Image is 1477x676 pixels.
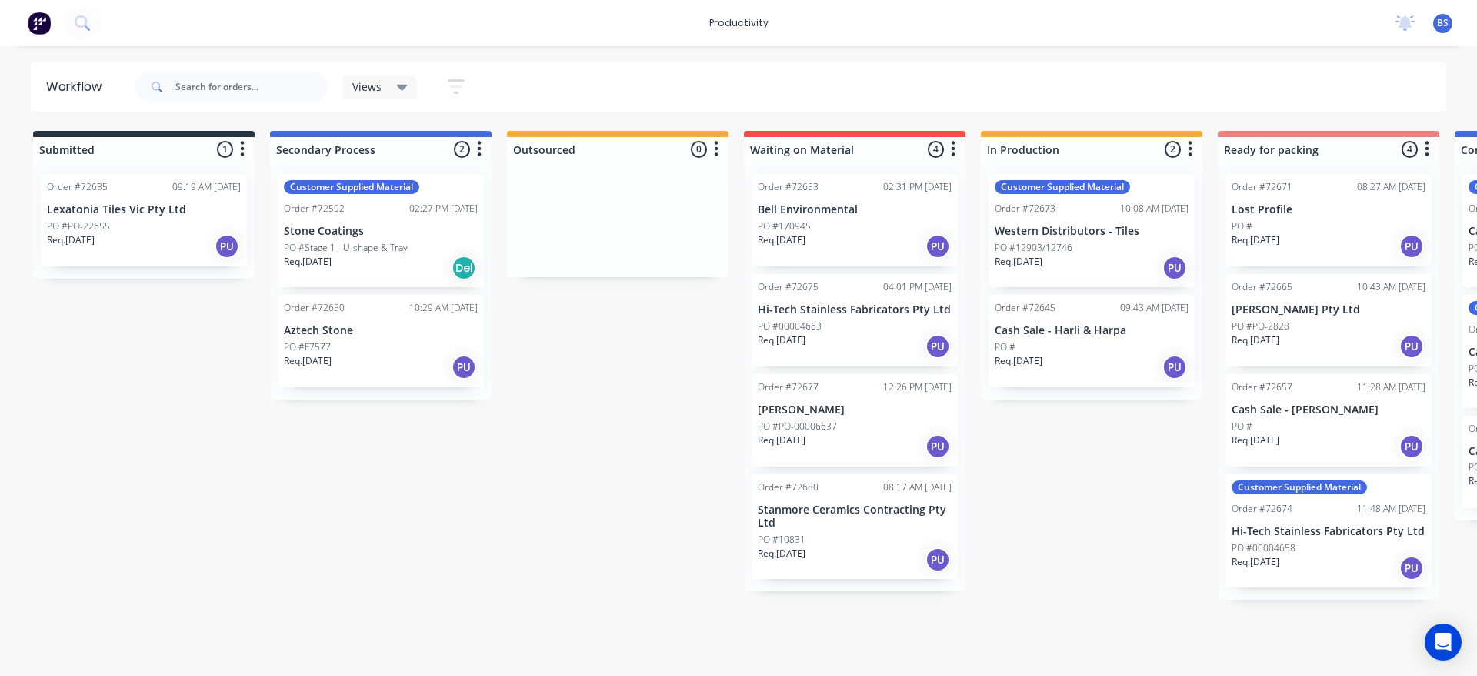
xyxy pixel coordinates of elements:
p: Req. [DATE] [758,433,805,447]
p: PO #00004663 [758,320,822,333]
div: Order #7268008:17 AM [DATE]Stanmore Ceramics Contracting Pty LtdPO #10831Req.[DATE]PU [752,474,958,579]
p: Req. [DATE] [995,255,1042,269]
p: PO #PO-2828 [1232,320,1289,333]
p: PO #Stage 1 - U-shape & Tray [284,241,408,255]
div: Order #72674 [1232,502,1292,516]
div: 09:43 AM [DATE] [1120,301,1189,315]
div: 11:28 AM [DATE] [1357,380,1425,394]
p: Stone Coatings [284,225,478,238]
div: Order #7265711:28 AM [DATE]Cash Sale - [PERSON_NAME]PO #Req.[DATE]PU [1225,374,1432,467]
div: PU [925,547,950,572]
p: PO #10831 [758,533,805,547]
div: Order #72680 [758,480,819,494]
p: Req. [DATE] [758,333,805,347]
div: productivity [702,12,776,35]
p: [PERSON_NAME] [758,403,952,417]
p: Req. [DATE] [758,547,805,561]
div: PU [1399,234,1424,259]
div: 09:19 AM [DATE] [172,180,241,194]
p: Req. [DATE] [1232,233,1279,247]
div: Order #72592 [284,202,345,216]
div: Order #72675 [758,280,819,294]
div: Order #72677 [758,380,819,394]
input: Search for orders... [175,72,328,102]
p: Western Distributors - Tiles [995,225,1189,238]
div: 08:27 AM [DATE] [1357,180,1425,194]
p: Req. [DATE] [1232,333,1279,347]
div: Workflow [46,78,109,96]
img: Factory [28,12,51,35]
div: PU [925,334,950,359]
div: Order #7267108:27 AM [DATE]Lost ProfilePO #Req.[DATE]PU [1225,174,1432,266]
p: [PERSON_NAME] Pty Ltd [1232,303,1425,316]
div: 10:43 AM [DATE] [1357,280,1425,294]
div: Order #72671 [1232,180,1292,194]
div: 02:31 PM [DATE] [883,180,952,194]
p: PO #12903/12746 [995,241,1072,255]
div: 10:29 AM [DATE] [409,301,478,315]
p: Cash Sale - Harli & Harpa [995,324,1189,337]
div: Order #72650 [284,301,345,315]
p: Req. [DATE] [1232,433,1279,447]
div: Order #72635 [47,180,108,194]
div: Order #7265010:29 AM [DATE]Aztech StonePO #F7577Req.[DATE]PU [278,295,484,387]
div: 10:08 AM [DATE] [1120,202,1189,216]
div: Order #7264509:43 AM [DATE]Cash Sale - Harli & HarpaPO #Req.[DATE]PU [989,295,1195,387]
div: Order #7263509:19 AM [DATE]Lexatonia Tiles Vic Pty LtdPO #PO-22655Req.[DATE]PU [41,174,247,266]
div: Customer Supplied Material [995,180,1130,194]
div: Open Intercom Messenger [1425,624,1462,661]
p: Hi-Tech Stainless Fabricators Pty Ltd [758,303,952,316]
div: PU [1162,256,1187,280]
p: Req. [DATE] [47,233,95,247]
div: Order #7267504:01 PM [DATE]Hi-Tech Stainless Fabricators Pty LtdPO #00004663Req.[DATE]PU [752,274,958,366]
p: PO #F7577 [284,340,331,354]
div: PU [925,234,950,259]
div: Del [452,256,476,280]
p: PO #00004658 [1232,541,1295,555]
div: Order #72653 [758,180,819,194]
p: PO # [1232,420,1252,433]
div: Order #72673 [995,202,1055,216]
p: PO #PO-22655 [47,219,110,233]
div: Customer Supplied MaterialOrder #7259202:27 PM [DATE]Stone CoatingsPO #Stage 1 - U-shape & TrayRe... [278,174,484,287]
p: Lost Profile [1232,203,1425,216]
div: Customer Supplied MaterialOrder #7267310:08 AM [DATE]Western Distributors - TilesPO #12903/12746R... [989,174,1195,287]
span: Views [352,79,382,95]
div: Order #72665 [1232,280,1292,294]
div: Customer Supplied MaterialOrder #7267411:48 AM [DATE]Hi-Tech Stainless Fabricators Pty LtdPO #000... [1225,474,1432,587]
div: PU [215,234,239,259]
div: 02:27 PM [DATE] [409,202,478,216]
div: PU [452,355,476,380]
p: Lexatonia Tiles Vic Pty Ltd [47,203,241,216]
div: PU [1399,434,1424,459]
div: Customer Supplied Material [284,180,419,194]
div: Order #72657 [1232,380,1292,394]
div: Order #7266510:43 AM [DATE][PERSON_NAME] Pty LtdPO #PO-2828Req.[DATE]PU [1225,274,1432,366]
p: PO # [1232,219,1252,233]
div: PU [1399,334,1424,359]
div: 11:48 AM [DATE] [1357,502,1425,516]
div: PU [925,434,950,459]
div: Order #72645 [995,301,1055,315]
span: BS [1437,16,1449,30]
p: Hi-Tech Stainless Fabricators Pty Ltd [1232,525,1425,538]
div: PU [1399,556,1424,581]
div: 08:17 AM [DATE] [883,480,952,494]
p: Req. [DATE] [758,233,805,247]
div: Customer Supplied Material [1232,480,1367,494]
p: Stanmore Ceramics Contracting Pty Ltd [758,504,952,530]
div: PU [1162,355,1187,380]
p: PO #170945 [758,219,811,233]
div: 04:01 PM [DATE] [883,280,952,294]
div: Order #7265302:31 PM [DATE]Bell EnvironmentalPO #170945Req.[DATE]PU [752,174,958,266]
p: PO #PO-00006637 [758,420,837,433]
p: Req. [DATE] [284,354,332,368]
p: Bell Environmental [758,203,952,216]
p: Aztech Stone [284,324,478,337]
p: Cash Sale - [PERSON_NAME] [1232,403,1425,417]
div: Order #7267712:26 PM [DATE][PERSON_NAME]PO #PO-00006637Req.[DATE]PU [752,374,958,467]
p: Req. [DATE] [1232,555,1279,569]
p: PO # [995,340,1015,354]
p: Req. [DATE] [995,354,1042,368]
p: Req. [DATE] [284,255,332,269]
